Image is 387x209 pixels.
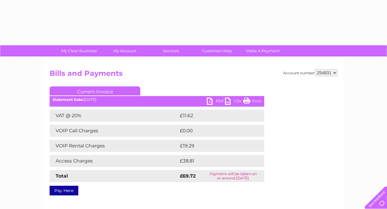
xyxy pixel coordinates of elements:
[178,140,252,152] td: £19.29
[50,69,337,81] h2: Bills and Payments
[50,125,178,137] td: VOIP Call Charges
[178,125,250,137] td: £0.00
[202,170,264,182] td: Payment will be taken on or around [DATE]
[192,45,242,56] a: Customer Help
[100,45,150,56] a: My Account
[225,98,243,106] a: CSV
[178,155,252,167] td: £38.81
[180,173,196,179] strong: £69.72
[56,173,68,179] strong: Total
[50,140,178,152] td: VOIP Rental Charges
[146,45,196,56] a: Services
[50,155,178,167] td: Access Charges
[50,110,178,122] td: VAT @ 20%
[50,98,264,102] div: [DATE]
[53,97,84,102] b: Statement Date:
[54,45,104,56] a: My Clear Business
[283,69,337,76] div: Account number
[178,110,251,122] td: £11.62
[243,98,261,106] a: Print
[207,98,225,106] a: PDF
[50,186,78,195] a: Pay Here
[238,45,288,56] a: Make A Payment
[50,86,140,95] a: Current Invoice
